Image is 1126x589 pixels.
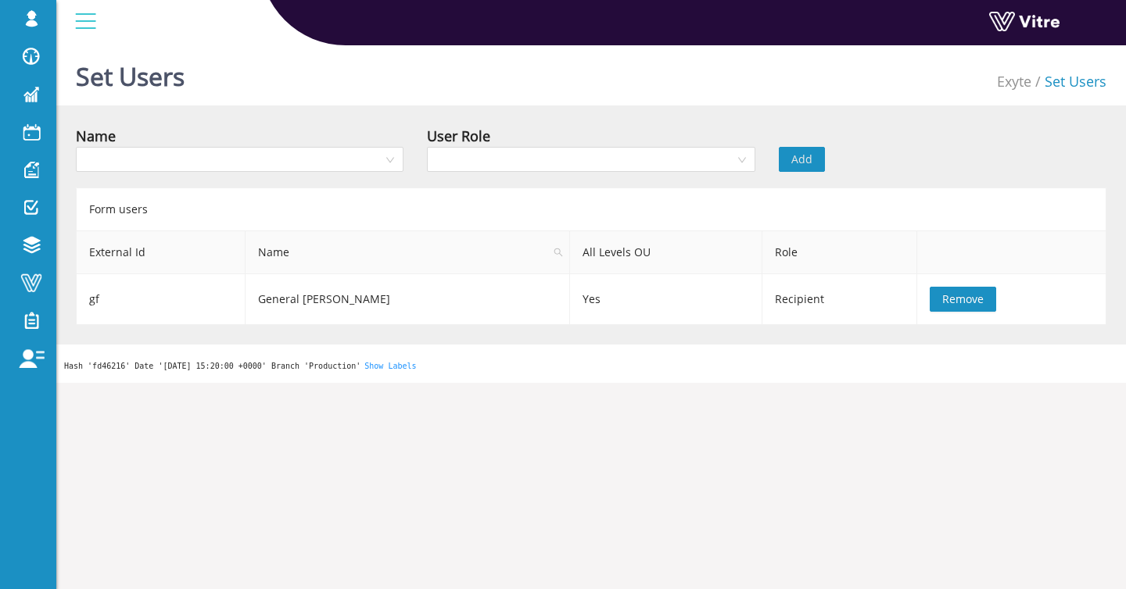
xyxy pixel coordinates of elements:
[76,125,116,147] div: Name
[762,231,916,274] th: Role
[554,248,563,257] span: search
[1031,70,1106,92] li: Set Users
[570,231,763,274] th: All Levels OU
[246,274,570,325] td: General [PERSON_NAME]
[997,72,1031,91] a: Exyte
[89,291,99,306] span: gf
[364,362,416,370] a: Show Labels
[77,231,246,274] th: External Id
[942,291,984,308] span: Remove
[930,287,996,312] button: Remove
[76,39,185,105] h1: Set Users
[570,274,763,325] td: Yes
[775,291,824,306] span: Recipient
[246,231,569,273] span: Name
[76,187,1106,230] div: Form users
[547,231,569,273] span: search
[779,147,825,172] button: Add
[427,125,490,147] div: User Role
[64,362,360,370] span: Hash 'fd46216' Date '[DATE] 15:20:00 +0000' Branch 'Production'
